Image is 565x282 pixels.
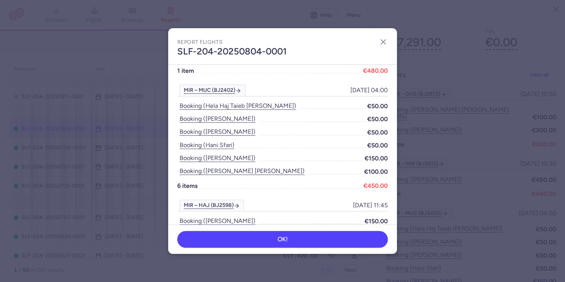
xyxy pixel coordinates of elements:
[177,216,258,226] button: Booking ([PERSON_NAME])
[180,85,246,96] a: MIR – MUC (BJ2402)
[367,101,388,111] span: €50.00
[177,166,307,176] button: Booking ([PERSON_NAME] [PERSON_NAME])
[177,140,237,150] button: Booking (hani sfari)
[367,141,388,150] span: €50.00
[367,114,388,124] span: €50.00
[177,231,388,248] button: OK!
[364,154,388,163] span: €150.00
[177,127,258,137] button: Booking ([PERSON_NAME])
[177,37,388,47] h2: Report flights
[363,181,388,191] span: €450.00
[350,87,388,94] span: [DATE] 04:00
[363,66,388,75] span: €480.00
[177,48,388,55] h4: SLF-204-20250804-0001
[177,101,299,111] button: Booking (hela haj taieb [PERSON_NAME])
[278,236,288,243] span: OK!
[364,167,388,176] span: €100.00
[364,216,388,226] span: €150.00
[177,114,258,124] button: Booking ([PERSON_NAME])
[177,181,388,191] p: 6 items
[177,66,388,75] p: 1 item
[177,153,258,163] button: Booking ([PERSON_NAME])
[180,200,244,211] a: MIR – HAJ (BJ2598)
[367,128,388,137] span: €50.00
[353,202,388,209] span: [DATE] 11:45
